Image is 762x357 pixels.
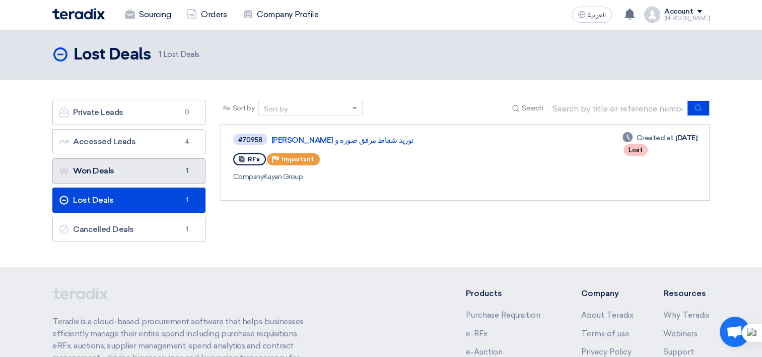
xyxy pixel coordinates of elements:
a: Support [663,347,694,356]
img: profile_test.png [644,7,660,23]
a: Purchase Requisition [466,311,540,320]
span: Search [522,103,543,113]
span: RFx [248,156,260,163]
a: توريد شفاط مرفق صوره و [PERSON_NAME] [271,136,523,145]
img: Teradix logo [52,8,105,20]
span: Company [233,172,264,181]
h2: Lost Deals [74,45,151,65]
li: Products [466,287,551,300]
a: Company Profile [235,4,326,26]
div: Account [664,8,693,16]
a: Open chat [720,317,750,347]
span: 1 [181,224,193,234]
a: e-Auction [466,347,503,356]
span: Lost Deals [159,49,199,61]
a: Accessed Leads4 [52,129,205,154]
a: About Teradix [581,311,633,320]
a: Why Teradix [663,311,710,320]
span: Created at [637,133,673,143]
div: Lost [624,144,648,156]
span: 1 [181,195,193,205]
div: [DATE] [622,133,697,143]
a: Sourcing [117,4,179,26]
input: Search by title or reference number [547,101,688,116]
a: Webinars [663,329,698,338]
div: Kayan Group [233,171,525,182]
a: Lost Deals1 [52,188,205,213]
a: Won Deals1 [52,158,205,184]
li: Resources [663,287,710,300]
span: 1 [159,50,161,59]
div: #70958 [238,137,262,143]
div: Sort by [264,104,288,114]
a: Terms of use [581,329,629,338]
a: e-RFx [466,329,488,338]
span: Sort by [233,103,255,113]
div: [PERSON_NAME] [664,16,710,21]
a: Orders [179,4,235,26]
a: Private Leads0 [52,100,205,125]
span: 1 [181,166,193,176]
span: 0 [181,107,193,117]
li: Company [581,287,633,300]
a: Privacy Policy [581,347,631,356]
span: العربية [588,12,606,19]
button: العربية [572,7,612,23]
span: 4 [181,137,193,147]
a: Cancelled Deals1 [52,217,205,242]
span: Important [282,156,314,163]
